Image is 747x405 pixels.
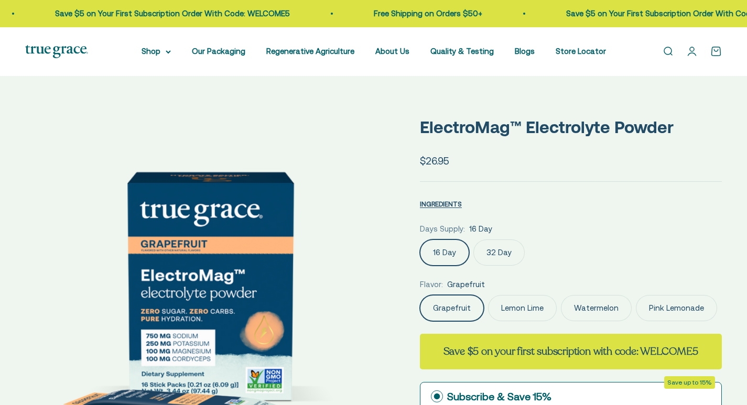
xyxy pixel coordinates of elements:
a: Store Locator [556,47,606,56]
a: Quality & Testing [430,47,494,56]
span: Grapefruit [447,278,485,291]
a: Free Shipping on Orders $50+ [373,9,481,18]
span: 16 Day [469,223,492,235]
summary: Shop [142,45,171,58]
a: Our Packaging [192,47,245,56]
legend: Days Supply: [420,223,465,235]
a: Regenerative Agriculture [266,47,354,56]
a: About Us [375,47,409,56]
span: INGREDIENTS [420,200,462,208]
a: Blogs [515,47,535,56]
strong: Save $5 on your first subscription with code: WELCOME5 [443,344,698,358]
p: ElectroMag™ Electrolyte Powder [420,114,722,140]
sale-price: $26.95 [420,153,449,169]
p: Save $5 on Your First Subscription Order With Code: WELCOME5 [54,7,289,20]
legend: Flavor: [420,278,443,291]
button: INGREDIENTS [420,198,462,210]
